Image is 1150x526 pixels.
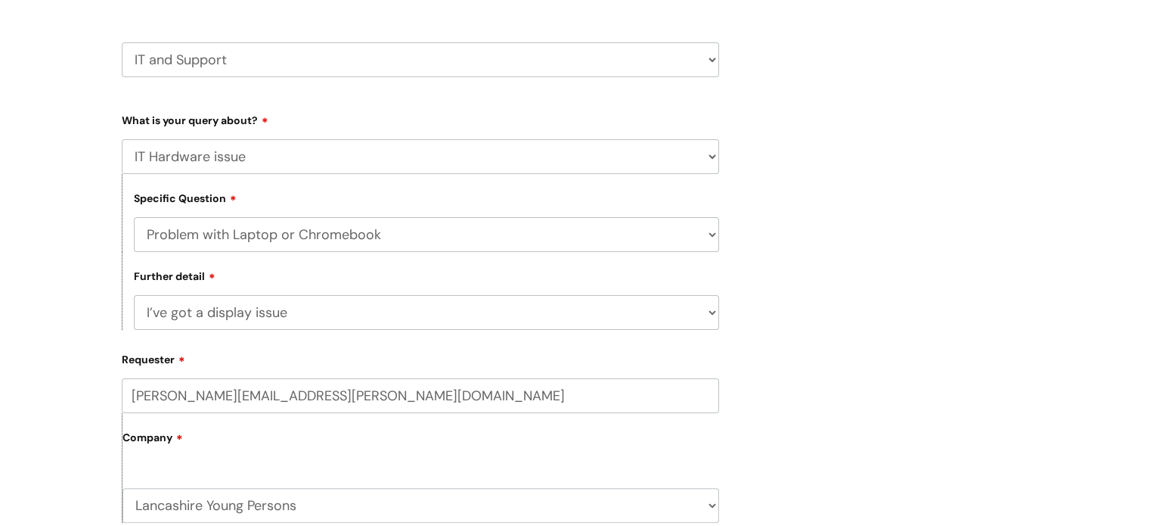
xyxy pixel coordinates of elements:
label: Specific Question [134,190,237,205]
input: Email [122,378,719,413]
label: What is your query about? [122,109,719,127]
label: Further detail [134,268,215,283]
label: Requester [122,348,719,366]
label: Company [122,426,719,460]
